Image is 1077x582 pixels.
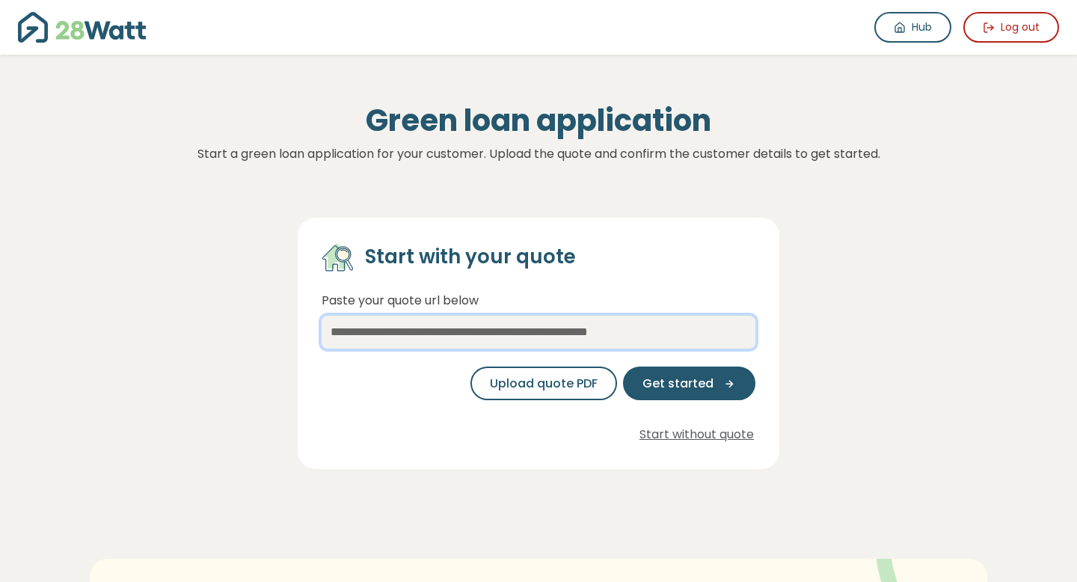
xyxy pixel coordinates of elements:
[470,367,617,400] button: Upload quote PDF
[623,367,755,400] button: Get started
[365,245,576,270] h4: Start with your quote
[963,12,1059,43] button: Log out
[874,12,951,43] a: Hub
[27,144,1050,164] p: Start a green loan application for your customer. Upload the quote and confirm the customer detai...
[27,102,1050,138] h1: Green loan application
[322,291,755,310] p: Paste your quote url below
[490,375,598,393] span: Upload quote PDF
[642,375,714,393] span: Get started
[18,12,146,43] img: 28Watt
[638,424,755,445] button: Start without quote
